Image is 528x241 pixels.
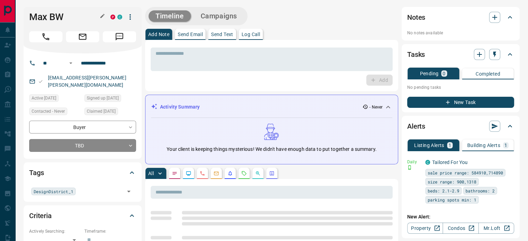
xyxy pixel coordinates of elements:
[428,178,476,185] span: size range: 900,1318
[432,160,468,165] a: Tailored For You
[213,171,219,176] svg: Emails
[211,32,233,37] p: Send Text
[428,196,476,203] span: parking spots min: 1
[110,15,115,19] div: property.ca
[407,82,514,93] p: No pending tasks
[407,30,514,36] p: No notes available
[87,95,119,102] span: Signed up [DATE]
[407,46,514,63] div: Tasks
[414,143,444,148] p: Listing Alerts
[148,171,154,176] p: All
[227,171,233,176] svg: Listing Alerts
[407,9,514,26] div: Notes
[194,10,244,22] button: Campaigns
[467,143,500,148] p: Building Alerts
[149,10,191,22] button: Timeline
[29,210,52,221] h2: Criteria
[407,159,421,165] p: Daily
[29,139,136,152] div: TBD
[407,213,514,221] p: New Alert:
[269,171,275,176] svg: Agent Actions
[407,118,514,135] div: Alerts
[117,15,122,19] div: condos.ca
[466,187,495,194] span: bathrooms: 2
[124,187,134,196] button: Open
[428,187,459,194] span: beds: 2.1-2.9
[407,49,425,60] h2: Tasks
[200,171,205,176] svg: Calls
[84,94,136,104] div: Sat Mar 14 2020
[32,108,65,115] span: Contacted - Never
[148,32,169,37] p: Add Note
[443,71,445,76] p: 0
[29,167,44,178] h2: Tags
[242,32,260,37] p: Log Call
[29,121,136,134] div: Buyer
[186,171,191,176] svg: Lead Browsing Activity
[84,228,136,234] p: Timeframe:
[48,75,126,88] a: [EMAIL_ADDRESS][PERSON_NAME][PERSON_NAME][DOMAIN_NAME]
[38,79,43,84] svg: Email Valid
[241,171,247,176] svg: Requests
[67,59,75,67] button: Open
[443,223,478,234] a: Condos
[66,31,99,42] span: Email
[87,108,116,115] span: Claimed [DATE]
[32,95,56,102] span: Active [DATE]
[84,107,136,117] div: Sat Mar 14 2020
[29,31,62,42] span: Call
[407,12,425,23] h2: Notes
[428,169,503,176] span: sale price range: 584910,714890
[425,160,430,165] div: condos.ca
[103,31,136,42] span: Message
[478,223,514,234] a: Mr.Loft
[369,104,383,110] p: - Never
[449,143,451,148] p: 1
[407,223,443,234] a: Property
[151,101,392,113] div: Activity Summary- Never
[407,97,514,108] button: New Task
[476,71,500,76] p: Completed
[407,121,425,132] h2: Alerts
[172,171,177,176] svg: Notes
[255,171,261,176] svg: Opportunities
[167,146,376,153] p: Your client is keeping things mysterious! We didn't have enough data to put together a summary.
[34,188,73,195] span: DesignDistrict_1
[29,94,81,104] div: Sat Dec 30 2023
[504,143,507,148] p: 1
[178,32,203,37] p: Send Email
[407,165,412,170] svg: Push Notification Only
[160,103,200,111] p: Activity Summary
[420,71,438,76] p: Pending
[29,207,136,224] div: Criteria
[29,164,136,181] div: Tags
[29,228,81,234] p: Actively Searching:
[29,11,100,23] h1: Max BW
